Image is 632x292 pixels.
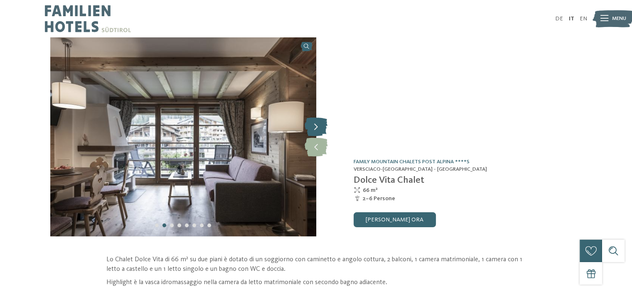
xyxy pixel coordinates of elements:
a: IT [568,16,574,22]
span: Menu [612,15,626,22]
div: Carousel Page 6 [192,223,196,227]
a: Family Mountain Chalets Post Alpina ****S [354,159,470,164]
a: [PERSON_NAME] ora [354,212,436,227]
p: Lo Chalet Dolce Vita di 66 m² su due piani è dotato di un soggiorno con caminetto e angolo cottur... [106,255,526,274]
div: Carousel Page 3 [170,223,174,227]
div: Carousel Page 4 [177,223,181,227]
span: Dolce Vita Chalet [354,176,424,185]
span: Versciaco-[GEOGRAPHIC_DATA] - [GEOGRAPHIC_DATA] [354,167,487,172]
div: Carousel Page 8 [207,223,211,227]
div: Carousel Page 1 [155,223,159,227]
div: Carousel Page 7 [200,223,204,227]
a: EN [580,16,587,22]
span: 2–6 Persone [363,194,395,203]
a: DE [555,16,563,22]
div: Carousel Page 2 (Current Slide) [162,223,166,227]
span: 66 m² [363,186,378,194]
p: Highlight è la vasca idromassaggio nella camera da letto matrimoniale con secondo bagno adiacente. [106,278,526,287]
div: Carousel Page 5 [185,223,189,227]
img: Dolce Vita Chalet [50,37,316,236]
